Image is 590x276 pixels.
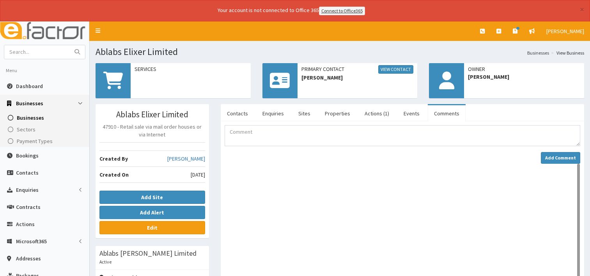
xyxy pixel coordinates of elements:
small: Active [99,259,112,265]
b: Edit [147,224,158,231]
a: View Contact [378,65,413,74]
span: Microsoft365 [16,238,47,245]
span: Enquiries [16,186,39,193]
span: Businesses [16,100,43,107]
input: Search... [4,45,70,59]
textarea: Comment [225,125,580,146]
h3: Ablabs Elixer Limited [99,110,205,119]
a: [PERSON_NAME] [540,21,590,41]
span: [DATE] [191,171,205,179]
a: Properties [319,105,356,122]
div: Your account is not connected to Office 365 [63,6,519,15]
a: Businesses [527,50,549,56]
span: [PERSON_NAME] [546,28,584,35]
span: Owner [468,65,580,73]
b: Add Alert [140,209,164,216]
span: [PERSON_NAME] [468,73,580,81]
span: Primary Contact [301,65,414,74]
button: × [580,5,584,14]
a: [PERSON_NAME] [167,155,205,163]
a: Edit [99,221,205,234]
a: Payment Types [2,135,89,147]
button: Add Alert [99,206,205,219]
span: Addresses [16,255,41,262]
b: Add Site [141,194,163,201]
li: View Business [549,50,584,56]
b: Created By [99,155,128,162]
span: [PERSON_NAME] [301,74,414,81]
span: Contacts [16,169,39,176]
span: Contracts [16,203,41,211]
b: Created On [99,171,129,178]
span: Actions [16,221,35,228]
a: Sectors [2,124,89,135]
a: Connect to Office365 [319,7,365,15]
a: Businesses [2,112,89,124]
a: Sites [292,105,317,122]
span: Services [135,65,247,73]
strong: Add Comment [545,155,576,161]
span: Sectors [17,126,35,133]
a: Comments [428,105,466,122]
span: Bookings [16,152,39,159]
button: Add Comment [541,152,580,164]
span: Payment Types [17,138,53,145]
a: Contacts [221,105,254,122]
h1: Ablabs Elixer Limited [96,47,584,57]
h3: Ablabs [PERSON_NAME] Limited [99,250,197,257]
a: Enquiries [256,105,290,122]
a: Actions (1) [358,105,395,122]
a: Events [397,105,426,122]
span: Dashboard [16,83,43,90]
p: 47910 - Retail sale via mail order houses or via Internet [99,123,205,138]
span: Businesses [17,114,44,121]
